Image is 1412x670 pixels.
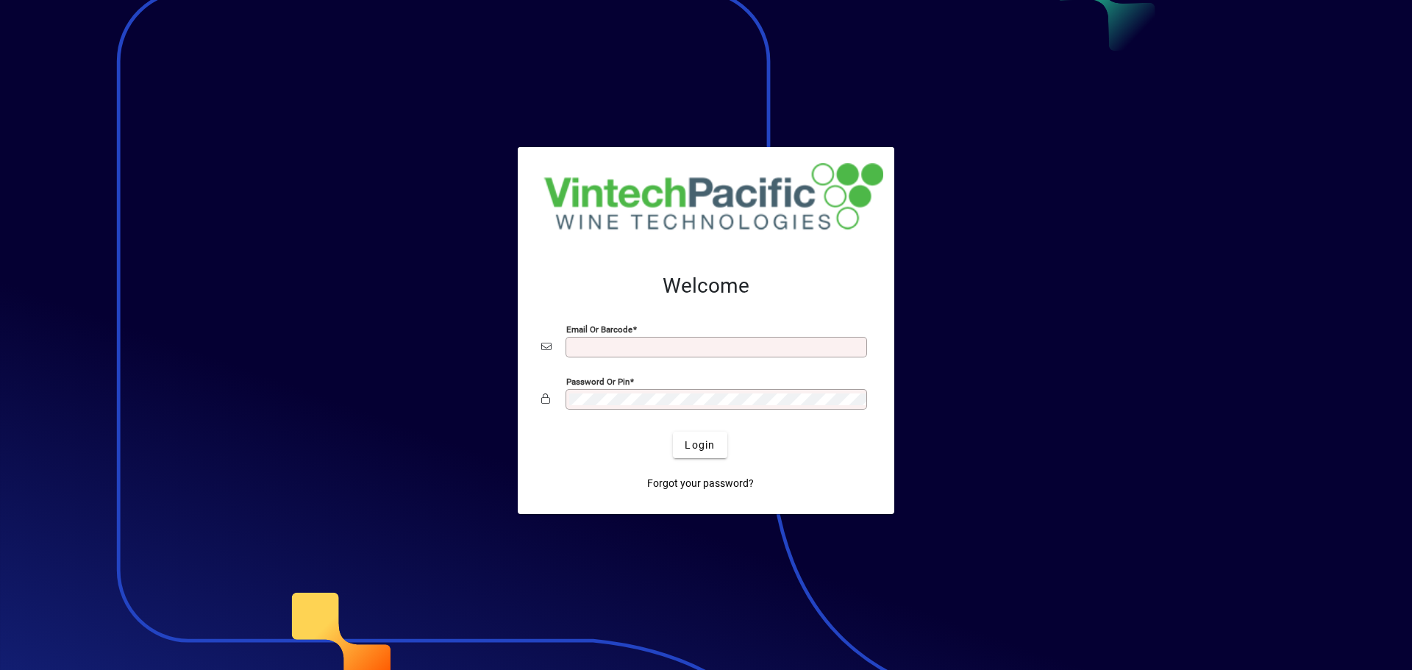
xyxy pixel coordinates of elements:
span: Login [685,438,715,453]
mat-label: Email or Barcode [566,324,632,335]
h2: Welcome [541,274,871,299]
a: Forgot your password? [641,470,760,496]
span: Forgot your password? [647,476,754,491]
button: Login [673,432,727,458]
mat-label: Password or Pin [566,377,630,387]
